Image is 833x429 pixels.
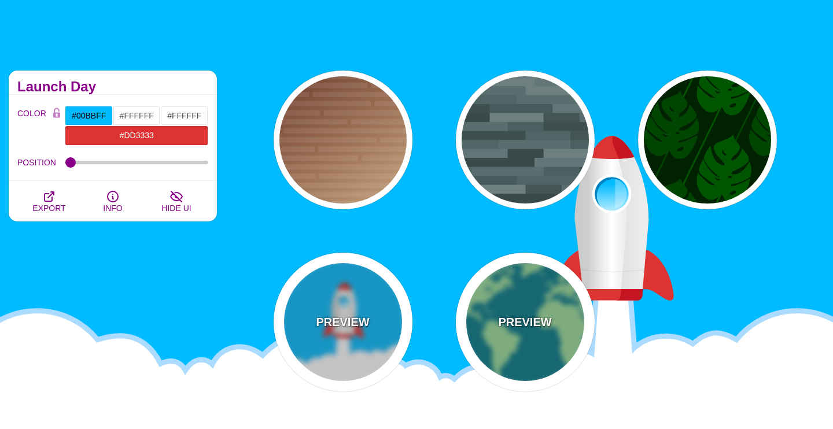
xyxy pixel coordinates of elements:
[274,71,412,209] button: wooden floor pattern
[81,181,145,221] button: INFO
[456,71,595,209] button: flooring design made of dark rectangles of various neutral shades
[48,106,65,122] button: Color Lock
[145,181,208,221] button: HIDE UI
[316,313,369,331] p: PREVIEW
[161,204,191,213] span: HIDE UI
[17,82,208,91] h2: Launch Day
[498,313,551,331] p: PREVIEW
[17,155,65,170] label: POSITION
[456,253,595,391] button: PREVIEWmap of the world illustration
[638,71,777,209] button: Monstera leaf illustration repeating pattern
[32,204,65,213] span: EXPORT
[274,253,412,391] button: PREVIEWa vector illustration of a rocket taking off
[17,181,81,221] button: EXPORT
[103,204,122,213] span: INFO
[17,106,48,146] label: COLOR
